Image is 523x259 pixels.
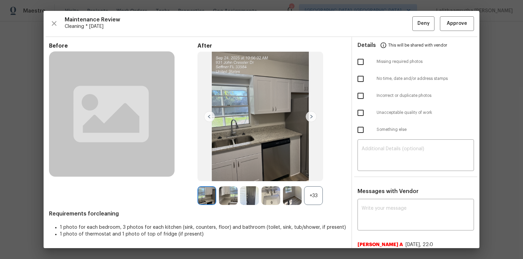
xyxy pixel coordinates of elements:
span: Cleaning * [DATE] [65,23,412,30]
div: +33 [304,186,323,205]
div: No time, date and/or address stamps [352,70,479,87]
span: Something else [377,127,474,133]
span: Hi [PERSON_NAME], thank you for letting us know. [358,248,474,255]
span: Missing required photos [377,59,474,65]
div: Unacceptable quality of work [352,104,479,121]
span: Before [49,42,197,49]
span: [PERSON_NAME] A [358,241,403,248]
span: Incorrect or duplicate photos [377,93,474,99]
span: Messages with Vendor [358,189,418,194]
li: 1 photo for each bedroom, 3 photos for each kitchen (sink, counters, floor) and bathroom (toilet,... [60,224,346,231]
div: Incorrect or duplicate photos [352,87,479,104]
div: Something else [352,121,479,138]
span: Approve [447,19,467,28]
li: 1 photo of thermostat and 1 photo of top of fridge (if present) [60,231,346,238]
span: [DATE], 22:0 [406,242,433,247]
span: This will be shared with vendor [388,37,447,53]
span: No time, date and/or address stamps [377,76,474,82]
div: Missing required photos [352,53,479,70]
span: Maintenance Review [65,16,412,23]
span: After [197,42,346,49]
span: Unacceptable quality of work [377,110,474,116]
img: right-chevron-button-url [306,111,317,122]
span: Deny [417,19,430,28]
img: left-chevron-button-url [204,111,215,122]
span: Requirements for cleaning [49,210,346,217]
button: Approve [440,16,474,31]
span: Details [358,37,376,53]
button: Deny [412,16,434,31]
